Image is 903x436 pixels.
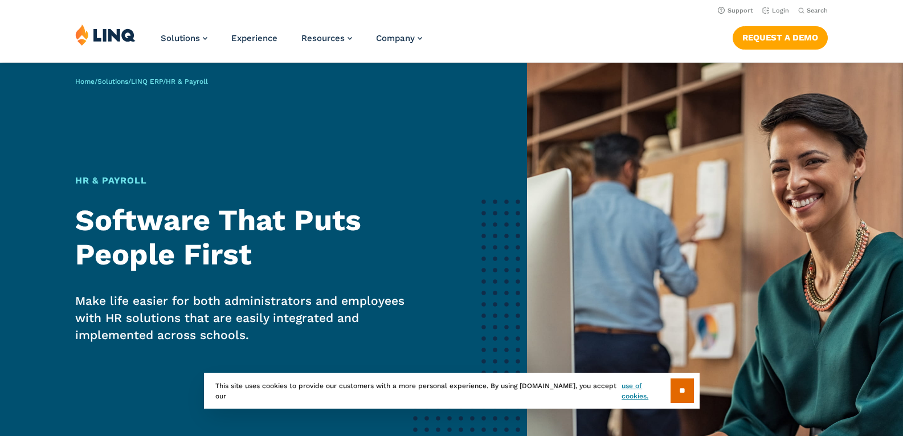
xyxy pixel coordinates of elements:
nav: Button Navigation [733,24,828,49]
a: Experience [231,33,277,43]
nav: Primary Navigation [161,24,422,62]
span: HR & Payroll [166,78,208,85]
a: Login [762,7,789,14]
span: Company [376,33,415,43]
a: Solutions [161,33,207,43]
span: Resources [301,33,345,43]
a: Resources [301,33,352,43]
a: Request a Demo [733,26,828,49]
button: Open Search Bar [798,6,828,15]
span: Solutions [161,33,200,43]
img: LINQ | K‑12 Software [75,24,136,46]
a: Support [718,7,753,14]
p: Make life easier for both administrators and employees with HR solutions that are easily integrat... [75,292,431,344]
a: LINQ ERP [131,78,163,85]
a: Solutions [97,78,128,85]
span: Search [807,7,828,14]
a: Home [75,78,95,85]
h1: HR & Payroll [75,174,431,188]
div: This site uses cookies to provide our customers with a more personal experience. By using [DOMAIN... [204,373,700,409]
a: use of cookies. [622,381,670,401]
a: Company [376,33,422,43]
strong: Software That Puts People First [75,203,361,272]
span: / / / [75,78,208,85]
